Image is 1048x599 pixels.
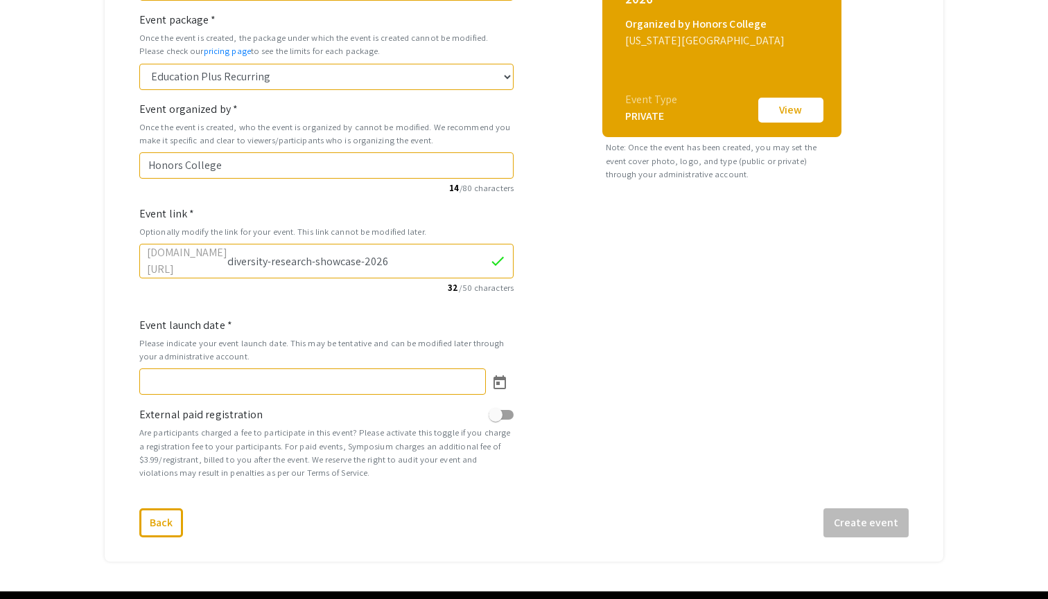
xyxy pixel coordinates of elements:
[625,16,822,33] div: Organized by Honors College
[139,101,238,118] label: Event organized by *
[204,45,251,57] a: pricing page
[449,182,459,194] span: 14
[486,368,514,395] button: Open calendar
[602,137,841,184] small: Note: Once the event has been created, you may set the event cover photo, logo, and type (public ...
[139,337,514,363] small: Please indicate your event launch date. This may be tentative and can be modified later through y...
[147,244,227,278] label: [DOMAIN_NAME][URL]
[756,96,826,125] button: View
[139,225,514,238] small: Optionally modify the link for your event. This link cannot be modified later.
[139,12,216,28] label: Event package *
[625,33,822,49] div: [US_STATE][GEOGRAPHIC_DATA]
[139,181,514,195] small: /80 characters
[625,91,678,108] div: Event Type
[823,508,909,537] button: Create event
[139,120,514,147] small: Once the event is created, who the event is organized by cannot be modified. We recommend you mak...
[139,508,183,537] button: Back
[139,317,232,334] label: Event launch date *
[139,426,514,479] small: Are participants charged a fee to participate in this event? Please activate this toggle if you c...
[139,406,263,423] label: External paid registration
[489,253,506,269] mat-icon: check
[625,108,678,125] div: PRIVATE
[139,206,194,222] label: Event link *
[139,281,514,294] small: /50 characters
[448,282,458,294] span: 32
[10,537,59,589] iframe: Chat
[139,31,514,57] small: Once the event is created, the package under which the event is created cannot be modified. Pleas...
